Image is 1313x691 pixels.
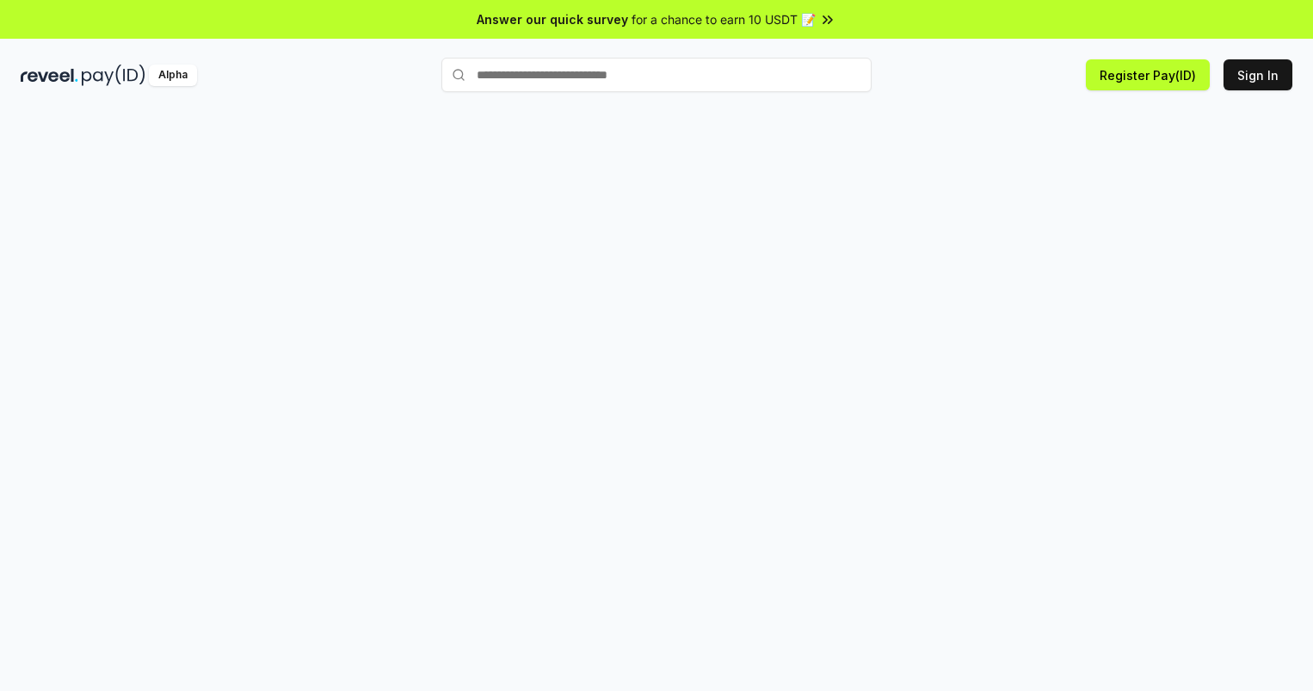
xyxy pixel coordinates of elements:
[21,65,78,86] img: reveel_dark
[149,65,197,86] div: Alpha
[1086,59,1210,90] button: Register Pay(ID)
[1224,59,1292,90] button: Sign In
[82,65,145,86] img: pay_id
[477,10,628,28] span: Answer our quick survey
[632,10,816,28] span: for a chance to earn 10 USDT 📝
